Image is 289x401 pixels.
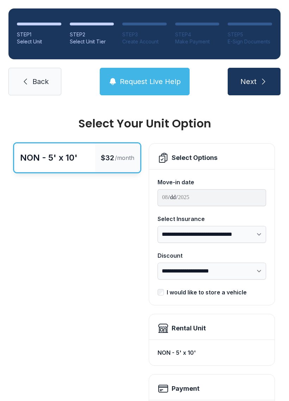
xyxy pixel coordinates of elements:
div: Rental Unit [172,323,206,333]
input: Move-in date [158,189,266,206]
div: STEP 3 [122,31,167,38]
div: Move-in date [158,178,266,186]
div: E-Sign Documents [228,38,272,45]
div: Select Options [172,153,217,163]
div: Select Insurance [158,215,266,223]
span: Next [240,77,257,86]
div: NON - 5' x 10' [158,346,266,360]
div: I would like to store a vehicle [167,288,247,297]
div: STEP 2 [70,31,114,38]
div: Discount [158,251,266,260]
div: STEP 1 [17,31,61,38]
select: Discount [158,263,266,280]
div: Make Payment [175,38,220,45]
span: $32 [101,153,114,163]
div: Create Account [122,38,167,45]
select: Select Insurance [158,226,266,243]
div: Select Your Unit Option [14,118,275,129]
div: Select Unit Tier [70,38,114,45]
div: STEP 4 [175,31,220,38]
span: Request Live Help [120,77,181,86]
div: NON - 5' x 10' [20,152,78,163]
h2: Payment [172,384,199,394]
div: STEP 5 [228,31,272,38]
div: Select Unit [17,38,61,45]
span: /month [115,154,134,162]
span: Back [32,77,49,86]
